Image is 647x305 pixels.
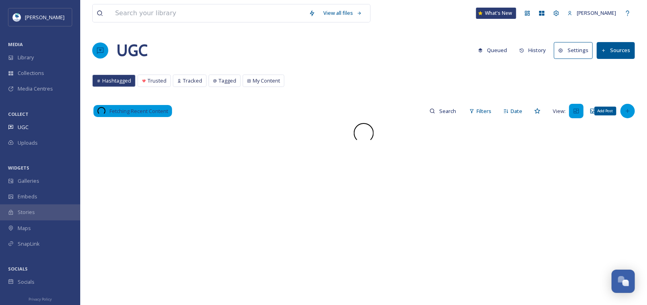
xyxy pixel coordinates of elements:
span: Media Centres [18,85,53,93]
span: Date [511,107,522,115]
span: Uploads [18,139,38,147]
input: Search [435,103,461,119]
span: SnapLink [18,240,40,248]
a: Settings [554,42,597,59]
span: Hashtagged [102,77,131,85]
span: MEDIA [8,41,23,47]
span: [PERSON_NAME] [25,14,65,21]
span: COLLECT [8,111,28,117]
span: My Content [253,77,280,85]
a: UGC [116,38,148,63]
span: Library [18,54,34,61]
span: Trusted [148,77,166,85]
a: Queued [474,42,515,58]
a: Privacy Policy [28,294,52,303]
a: [PERSON_NAME] [564,5,621,21]
button: Settings [554,42,593,59]
button: Sources [597,42,635,59]
a: What's New [476,8,516,19]
span: Collections [18,69,44,77]
span: Filters [477,107,491,115]
span: Tracked [183,77,202,85]
input: Search your library [111,4,305,22]
button: Open Chat [612,270,635,293]
span: Socials [18,278,34,286]
span: View: [553,107,566,115]
button: Queued [474,42,511,58]
span: Tagged [219,77,236,85]
span: Embeds [18,193,37,200]
a: View all files [319,5,366,21]
img: download.jpeg [13,13,21,21]
div: Add Post [594,107,617,115]
span: Stories [18,208,35,216]
span: Privacy Policy [28,297,52,302]
span: WIDGETS [8,165,29,171]
span: SOCIALS [8,266,28,272]
span: Maps [18,224,31,232]
span: Galleries [18,177,39,185]
button: History [515,42,550,58]
span: Fetching Recent Content [110,107,168,115]
span: [PERSON_NAME] [577,9,617,16]
a: History [515,42,554,58]
span: UGC [18,123,28,131]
